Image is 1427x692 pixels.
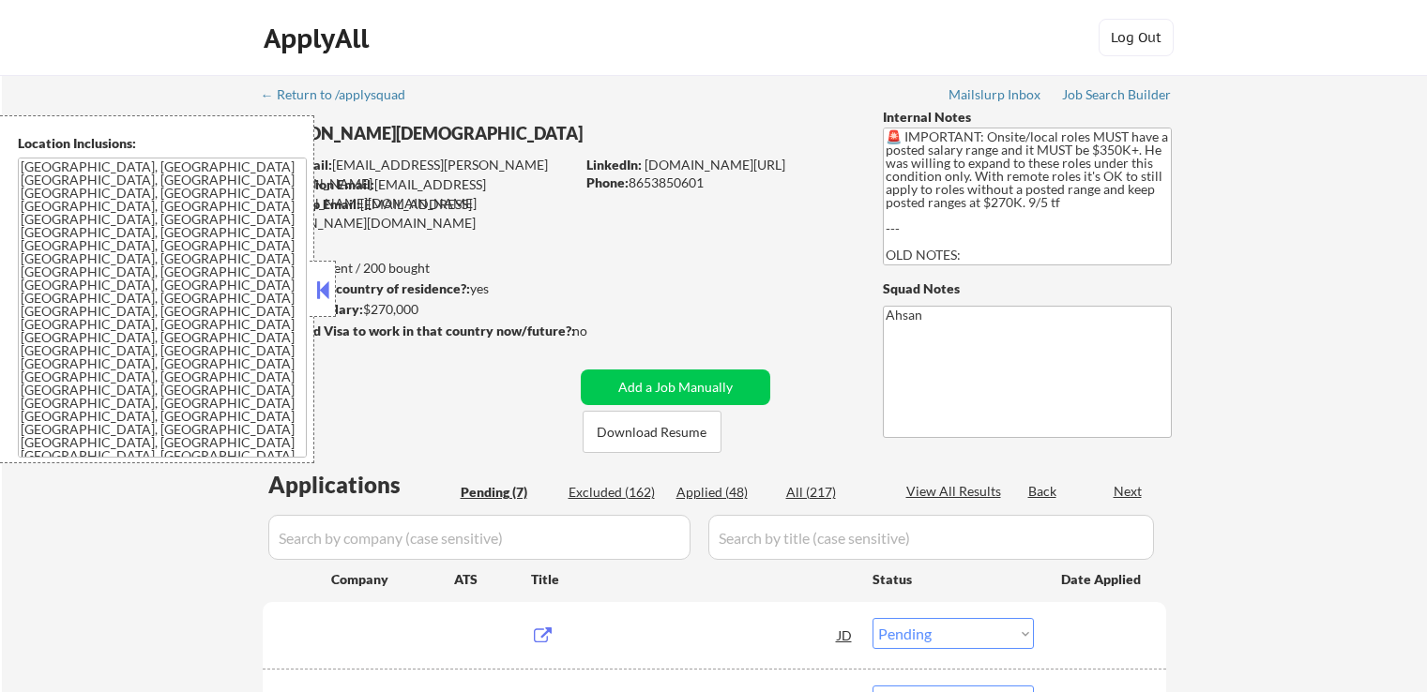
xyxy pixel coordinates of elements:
strong: Will need Visa to work in that country now/future?: [263,323,575,338]
strong: LinkedIn: [586,157,642,173]
a: ← Return to /applysquad [261,87,423,106]
a: [DOMAIN_NAME][URL] [645,157,785,173]
div: $270,000 [262,300,574,319]
div: Squad Notes [883,279,1172,298]
div: Pending (7) [461,483,554,502]
div: Applied (48) [676,483,770,502]
div: [EMAIL_ADDRESS][PERSON_NAME][DOMAIN_NAME] [264,156,574,192]
div: no [572,322,626,340]
a: Job Search Builder [1062,87,1172,106]
div: ← Return to /applysquad [261,88,423,101]
div: Location Inclusions: [18,134,307,153]
div: [PERSON_NAME][DEMOGRAPHIC_DATA] [263,122,648,145]
input: Search by title (case sensitive) [708,515,1154,560]
div: [EMAIL_ADDRESS][PERSON_NAME][DOMAIN_NAME] [263,195,574,232]
button: Add a Job Manually [581,369,770,405]
div: JD [836,618,855,652]
div: All (217) [786,483,880,502]
strong: Phone: [586,174,629,190]
div: [EMAIL_ADDRESS][PERSON_NAME][DOMAIN_NAME] [264,175,574,212]
button: Download Resume [583,411,721,453]
div: 8653850601 [586,173,852,192]
div: Next [1114,482,1144,501]
div: ApplyAll [264,23,374,54]
div: Internal Notes [883,108,1172,127]
div: View All Results [906,482,1007,501]
div: ATS [454,570,531,589]
strong: Can work in country of residence?: [262,280,470,296]
button: Log Out [1099,19,1174,56]
div: yes [262,279,569,298]
a: Mailslurp Inbox [949,87,1042,106]
div: Job Search Builder [1062,88,1172,101]
div: Title [531,570,855,589]
div: Status [873,562,1034,595]
input: Search by company (case sensitive) [268,515,691,560]
div: 48 sent / 200 bought [262,259,574,278]
div: Applications [268,474,454,496]
div: Back [1028,482,1058,501]
div: Company [331,570,454,589]
div: Excluded (162) [569,483,662,502]
div: Mailslurp Inbox [949,88,1042,101]
div: Date Applied [1061,570,1144,589]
